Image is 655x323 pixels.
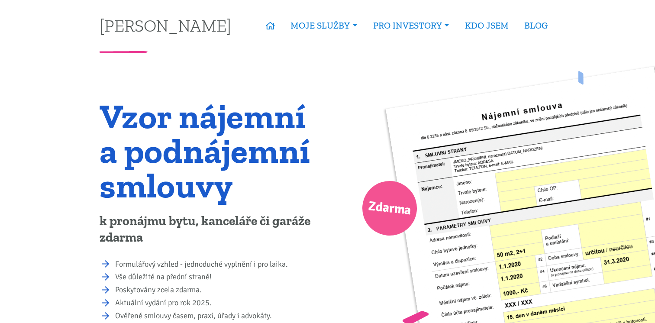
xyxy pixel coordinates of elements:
[367,195,412,222] span: Zdarma
[115,258,322,271] li: Formulářový vzhled - jednoduché vyplnění i pro laika.
[115,271,322,283] li: Vše důležité na přední straně!
[365,16,457,36] a: PRO INVESTORY
[100,99,322,203] h1: Vzor nájemní a podnájemní smlouvy
[100,17,231,34] a: [PERSON_NAME]
[457,16,516,36] a: KDO JSEM
[516,16,555,36] a: BLOG
[115,310,322,322] li: Ověřené smlouvy časem, praxí, úřady i advokáty.
[115,284,322,296] li: Poskytovány zcela zdarma.
[283,16,365,36] a: MOJE SLUŽBY
[115,297,322,309] li: Aktuální vydání pro rok 2025.
[100,213,322,246] p: k pronájmu bytu, kanceláře či garáže zdarma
